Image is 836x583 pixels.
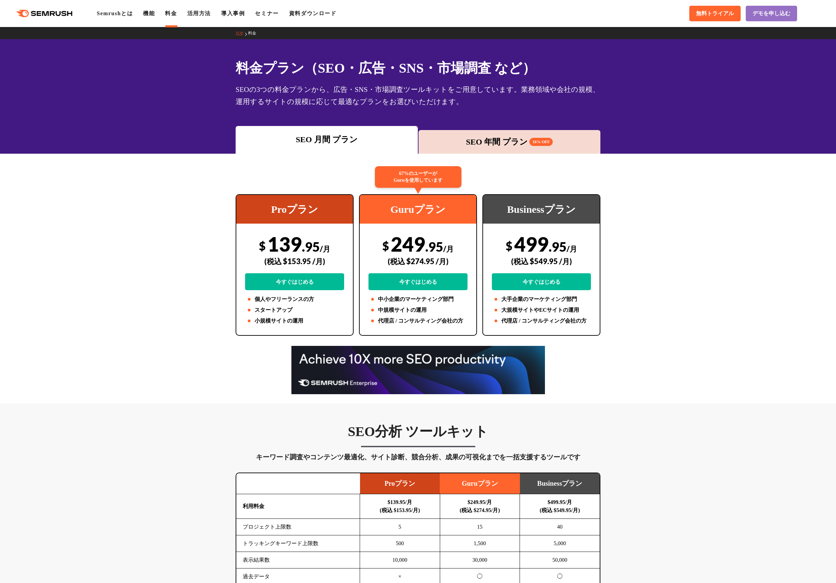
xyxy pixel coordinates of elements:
[440,519,520,535] td: 15
[368,306,468,314] li: 中規模サイトの運用
[236,58,600,78] h1: 料金プラン（SEO・広告・SNS・市場調査 など）
[245,273,344,290] a: 今すぐはじめる
[97,10,133,16] a: Semrushとは
[520,519,600,535] td: 40
[689,6,741,21] a: 無料トライアル
[440,552,520,568] td: 30,000
[360,535,440,552] td: 500
[360,195,476,224] div: Guruプラン
[549,239,567,254] span: .95
[320,244,330,253] span: /月
[382,239,389,253] span: $
[492,232,591,290] div: 499
[492,249,591,273] div: (税込 $549.95 /月)
[492,306,591,314] li: 大規模サイトやECサイトの運用
[492,273,591,290] a: 今すぐはじめる
[236,452,600,462] div: キーワード調査やコンテンツ最適化、サイト診断、競合分析、成果の可視化までを一括支援するツールです
[368,317,468,325] li: 代理店 / コンサルティング会社の方
[187,10,211,16] a: 活用方法
[753,10,790,17] span: デモを申し込む
[236,552,360,568] td: 表示結果数
[245,295,344,303] li: 個人やフリーランスの方
[245,232,344,290] div: 139
[236,535,360,552] td: トラッキングキーワード上限数
[245,306,344,314] li: スタートアップ
[360,552,440,568] td: 10,000
[440,473,520,494] td: Guruプラン
[492,295,591,303] li: 大手企業のマーケティング部門
[368,273,468,290] a: 今すぐはじめる
[380,499,420,513] b: $139.95/月 (税込 $153.95/月)
[360,519,440,535] td: 5
[302,239,320,254] span: .95
[696,10,734,17] span: 無料トライアル
[368,232,468,290] div: 249
[221,10,245,16] a: 導入事例
[567,244,577,253] span: /月
[143,10,155,16] a: 機能
[440,535,520,552] td: 1,500
[520,473,600,494] td: Businessプラン
[245,317,344,325] li: 小規模サイトの運用
[443,244,454,253] span: /月
[248,31,261,35] a: 料金
[239,133,414,146] div: SEO 月間 プラン
[529,138,553,146] span: 16% OFF
[236,83,600,108] div: SEOの3つの料金プランから、広告・SNS・市場調査ツールキットをご用意しています。業務領域や会社の規模、運用するサイトの規模に応じて最適なプランをお選びいただけます。
[520,552,600,568] td: 50,000
[425,239,443,254] span: .95
[540,499,580,513] b: $499.95/月 (税込 $549.95/月)
[506,239,512,253] span: $
[255,10,279,16] a: セミナー
[289,10,337,16] a: 資料ダウンロード
[375,166,461,188] div: 67%のユーザーが Guruを使用しています
[368,295,468,303] li: 中小企業のマーケティング部門
[492,317,591,325] li: 代理店 / コンサルティング会社の方
[236,195,353,224] div: Proプラン
[483,195,600,224] div: Businessプラン
[360,473,440,494] td: Proプラン
[746,6,797,21] a: デモを申し込む
[245,249,344,273] div: (税込 $153.95 /月)
[236,519,360,535] td: プロジェクト上限数
[243,503,264,509] b: 利用料金
[460,499,500,513] b: $249.95/月 (税込 $274.95/月)
[368,249,468,273] div: (税込 $274.95 /月)
[236,423,600,440] h3: SEO分析 ツールキット
[422,136,597,148] div: SEO 年間 プラン
[236,31,248,35] a: TOP
[165,10,177,16] a: 料金
[259,239,266,253] span: $
[520,535,600,552] td: 5,000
